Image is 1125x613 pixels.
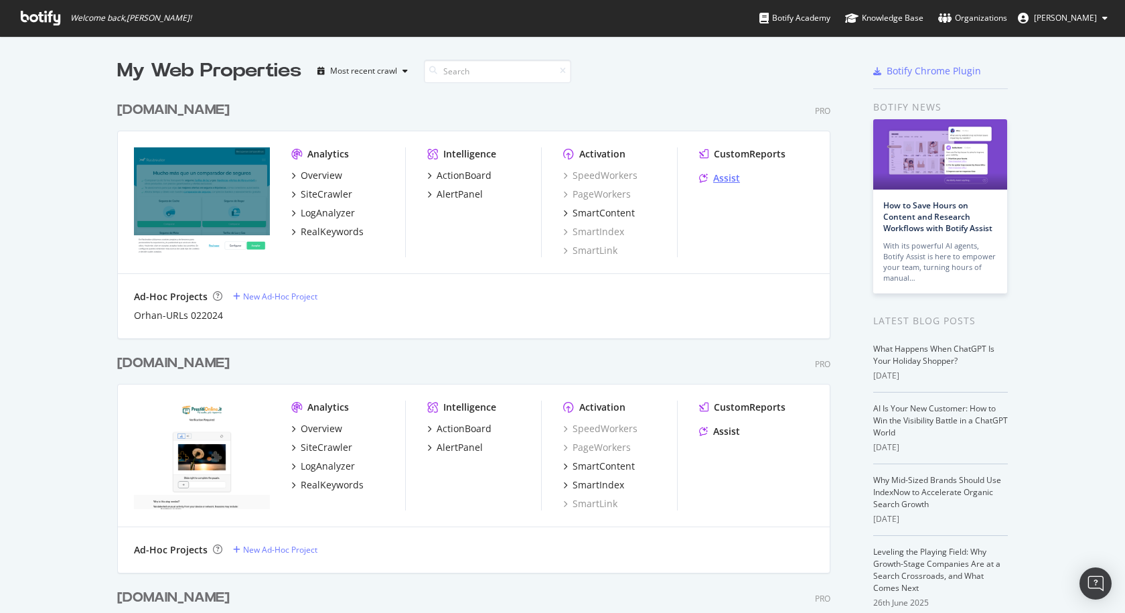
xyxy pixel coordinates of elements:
[873,597,1008,609] div: 26th June 2025
[291,460,355,473] a: LogAnalyzer
[563,244,617,257] a: SmartLink
[579,401,625,414] div: Activation
[714,147,785,161] div: CustomReports
[815,593,830,604] div: Pro
[330,67,397,75] div: Most recent crawl
[427,422,492,435] a: ActionBoard
[291,422,342,435] a: Overview
[301,422,342,435] div: Overview
[117,100,235,120] a: [DOMAIN_NAME]
[873,441,1008,454] div: [DATE]
[873,513,1008,525] div: [DATE]
[427,169,492,182] a: ActionBoard
[312,60,413,82] button: Most recent crawl
[873,64,981,78] a: Botify Chrome Plugin
[573,478,624,492] div: SmartIndex
[563,422,637,435] a: SpeedWorkers
[873,119,1007,190] img: How to Save Hours on Content and Research Workflows with Botify Assist
[873,474,1001,510] a: Why Mid-Sized Brands Should Use IndexNow to Accelerate Organic Search Growth
[233,291,317,302] a: New Ad-Hoc Project
[873,100,1008,115] div: Botify news
[291,169,342,182] a: Overview
[873,370,1008,382] div: [DATE]
[291,441,352,454] a: SiteCrawler
[883,200,992,234] a: How to Save Hours on Content and Research Workflows with Botify Assist
[699,401,785,414] a: CustomReports
[699,147,785,161] a: CustomReports
[759,11,830,25] div: Botify Academy
[134,543,208,557] div: Ad-Hoc Projects
[713,172,740,185] div: Assist
[291,206,355,220] a: LogAnalyzer
[307,147,349,161] div: Analytics
[291,225,364,239] a: RealKeywords
[699,425,740,438] a: Assist
[291,478,364,492] a: RealKeywords
[579,147,625,161] div: Activation
[699,172,740,185] a: Assist
[117,58,301,84] div: My Web Properties
[307,401,349,414] div: Analytics
[563,188,631,201] a: PageWorkers
[134,147,270,256] img: rastreator.com
[1007,7,1118,29] button: [PERSON_NAME]
[938,11,1007,25] div: Organizations
[427,441,483,454] a: AlertPanel
[117,354,235,373] a: [DOMAIN_NAME]
[233,544,317,555] a: New Ad-Hoc Project
[1079,567,1112,600] div: Open Intercom Messenger
[301,225,364,239] div: RealKeywords
[845,11,923,25] div: Knowledge Base
[117,100,230,120] div: [DOMAIN_NAME]
[70,13,192,23] span: Welcome back, [PERSON_NAME] !
[563,460,635,473] a: SmartContent
[437,422,492,435] div: ActionBoard
[437,441,483,454] div: AlertPanel
[873,314,1008,328] div: Latest Blog Posts
[134,290,208,303] div: Ad-Hoc Projects
[437,188,483,201] div: AlertPanel
[563,206,635,220] a: SmartContent
[427,188,483,201] a: AlertPanel
[437,169,492,182] div: ActionBoard
[301,169,342,182] div: Overview
[887,64,981,78] div: Botify Chrome Plugin
[424,60,571,83] input: Search
[873,403,1008,438] a: AI Is Your New Customer: How to Win the Visibility Battle in a ChatGPT World
[873,343,994,366] a: What Happens When ChatGPT Is Your Holiday Shopper?
[301,441,352,454] div: SiteCrawler
[243,291,317,302] div: New Ad-Hoc Project
[563,225,624,239] div: SmartIndex
[563,478,624,492] a: SmartIndex
[443,147,496,161] div: Intelligence
[134,309,223,322] a: Orhan-URLs 022024
[873,546,1000,594] a: Leveling the Playing Field: Why Growth-Stage Companies Are at a Search Crossroads, and What Comes...
[301,206,355,220] div: LogAnalyzer
[883,241,997,283] div: With its powerful AI agents, Botify Assist is here to empower your team, turning hours of manual…
[291,188,352,201] a: SiteCrawler
[563,497,617,510] a: SmartLink
[117,588,235,608] a: [DOMAIN_NAME]
[134,401,270,509] img: prestitionline.it
[713,425,740,438] div: Assist
[301,460,355,473] div: LogAnalyzer
[117,588,230,608] div: [DOMAIN_NAME]
[117,354,230,373] div: [DOMAIN_NAME]
[243,544,317,555] div: New Ad-Hoc Project
[815,358,830,370] div: Pro
[714,401,785,414] div: CustomReports
[563,441,631,454] a: PageWorkers
[563,169,637,182] a: SpeedWorkers
[573,460,635,473] div: SmartContent
[815,105,830,117] div: Pro
[443,401,496,414] div: Intelligence
[301,188,352,201] div: SiteCrawler
[301,478,364,492] div: RealKeywords
[573,206,635,220] div: SmartContent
